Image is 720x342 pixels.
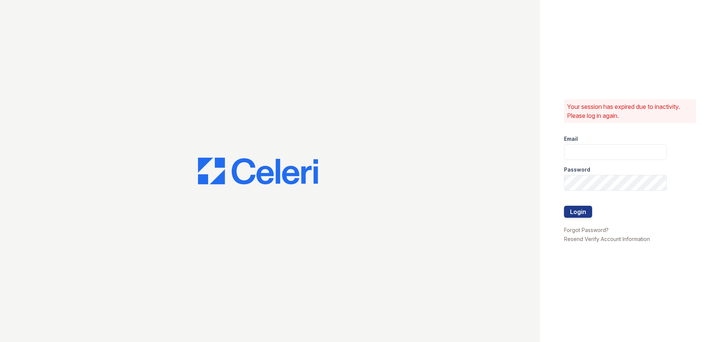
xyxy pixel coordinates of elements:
label: Password [564,166,590,173]
img: CE_Logo_Blue-a8612792a0a2168367f1c8372b55b34899dd931a85d93a1a3d3e32e68fde9ad4.png [198,158,318,185]
a: Resend Verify Account Information [564,236,650,242]
a: Forgot Password? [564,227,609,233]
button: Login [564,206,592,218]
label: Email [564,135,578,143]
p: Your session has expired due to inactivity. Please log in again. [567,102,693,120]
